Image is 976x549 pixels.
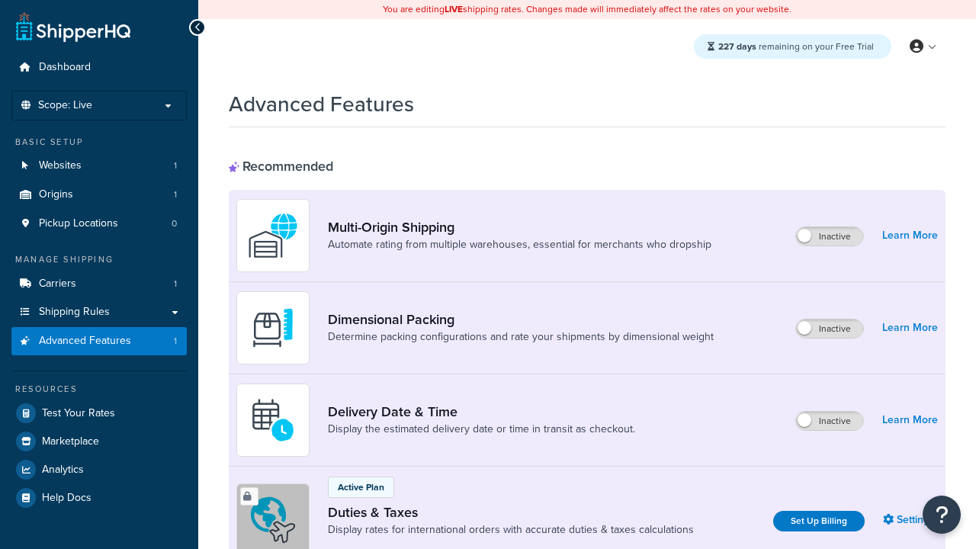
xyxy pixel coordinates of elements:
[174,188,177,201] span: 1
[328,422,635,437] a: Display the estimated delivery date or time in transit as checkout.
[39,278,76,291] span: Carriers
[328,403,635,420] a: Delivery Date & Time
[328,311,714,328] a: Dimensional Packing
[796,412,863,430] label: Inactive
[11,298,187,326] a: Shipping Rules
[172,217,177,230] span: 0
[11,456,187,483] a: Analytics
[883,509,938,531] a: Settings
[338,480,384,494] p: Active Plan
[229,89,414,119] h1: Advanced Features
[39,306,110,319] span: Shipping Rules
[38,99,92,112] span: Scope: Live
[718,40,756,53] strong: 227 days
[11,400,187,427] a: Test Your Rates
[11,210,187,238] a: Pickup Locations0
[796,227,863,246] label: Inactive
[882,409,938,431] a: Learn More
[246,301,300,355] img: DTVBYsAAAAAASUVORK5CYII=
[42,492,91,505] span: Help Docs
[445,2,463,16] b: LIVE
[328,504,694,521] a: Duties & Taxes
[11,152,187,180] li: Websites
[11,327,187,355] li: Advanced Features
[11,181,187,209] a: Origins1
[174,278,177,291] span: 1
[796,319,863,338] label: Inactive
[11,428,187,455] a: Marketplace
[11,270,187,298] li: Carriers
[328,219,711,236] a: Multi-Origin Shipping
[229,158,333,175] div: Recommended
[11,210,187,238] li: Pickup Locations
[11,327,187,355] a: Advanced Features1
[882,317,938,339] a: Learn More
[11,136,187,149] div: Basic Setup
[174,335,177,348] span: 1
[718,40,874,53] span: remaining on your Free Trial
[246,393,300,447] img: gfkeb5ejjkALwAAAABJRU5ErkJggg==
[923,496,961,534] button: Open Resource Center
[39,217,118,230] span: Pickup Locations
[882,225,938,246] a: Learn More
[11,270,187,298] a: Carriers1
[11,181,187,209] li: Origins
[328,237,711,252] a: Automate rating from multiple warehouses, essential for merchants who dropship
[328,329,714,345] a: Determine packing configurations and rate your shipments by dimensional weight
[42,435,99,448] span: Marketplace
[174,159,177,172] span: 1
[42,407,115,420] span: Test Your Rates
[773,511,865,531] a: Set Up Billing
[11,53,187,82] a: Dashboard
[328,522,694,538] a: Display rates for international orders with accurate duties & taxes calculations
[39,188,73,201] span: Origins
[39,61,91,74] span: Dashboard
[246,209,300,262] img: WatD5o0RtDAAAAAElFTkSuQmCC
[11,383,187,396] div: Resources
[39,159,82,172] span: Websites
[42,464,84,477] span: Analytics
[39,335,131,348] span: Advanced Features
[11,152,187,180] a: Websites1
[11,484,187,512] a: Help Docs
[11,253,187,266] div: Manage Shipping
